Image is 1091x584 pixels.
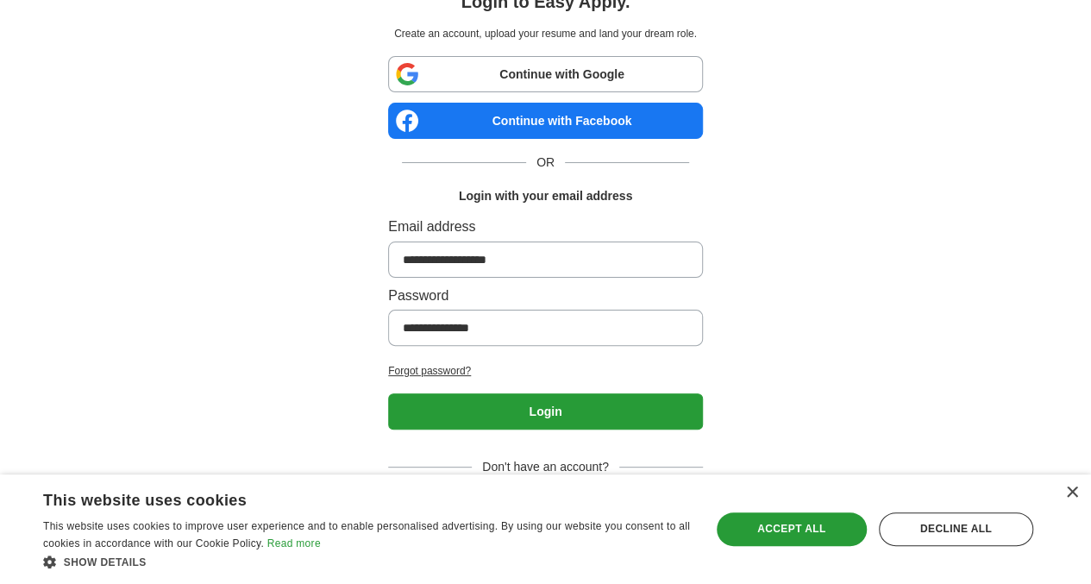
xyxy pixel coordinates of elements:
span: This website uses cookies to improve user experience and to enable personalised advertising. By u... [43,520,690,549]
h1: Login with your email address [459,186,632,205]
span: Don't have an account? [472,457,619,476]
label: Email address [388,216,703,238]
a: Continue with Facebook [388,103,703,139]
span: Show details [64,556,147,568]
button: Login [388,393,703,430]
div: Close [1065,487,1078,499]
a: Read more, opens a new window [267,537,321,549]
label: Password [388,285,703,307]
span: OR [526,153,565,172]
a: Continue with Google [388,56,703,92]
div: Accept all [717,512,867,545]
div: This website uses cookies [43,485,648,511]
div: Show details [43,553,691,571]
p: Create an account, upload your resume and land your dream role. [392,26,699,42]
a: Forgot password? [388,363,703,380]
div: Decline all [879,512,1033,545]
